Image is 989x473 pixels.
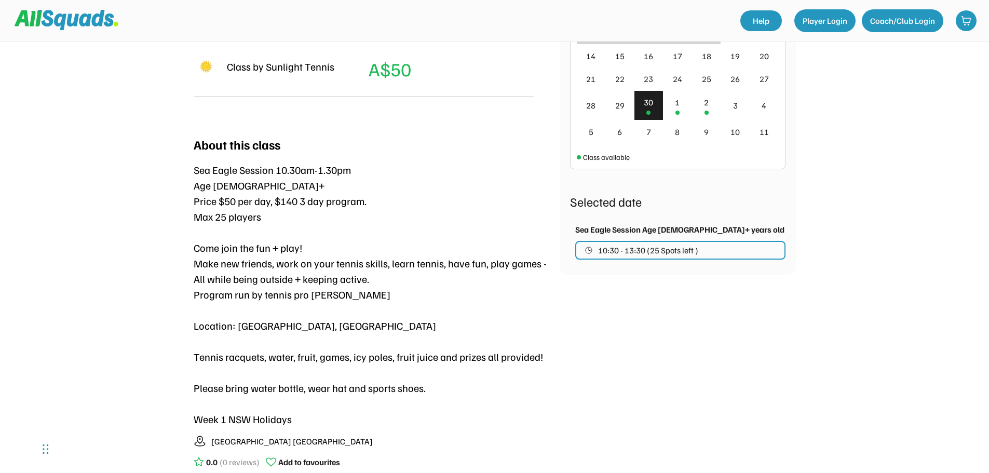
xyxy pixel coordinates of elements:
[575,223,784,236] div: Sea Eagle Session Age [DEMOGRAPHIC_DATA]+ years old
[702,50,711,62] div: 18
[704,126,709,138] div: 9
[704,96,709,109] div: 2
[644,96,653,109] div: 30
[673,50,682,62] div: 17
[961,16,971,26] img: shopping-cart-01%20%281%29.svg
[702,73,711,85] div: 25
[730,73,740,85] div: 26
[15,10,118,30] img: Squad%20Logo.svg
[575,241,785,260] button: 10:30 - 13:30 (25 Spots left )
[794,9,856,32] button: Player Login
[194,135,280,154] div: About this class
[673,73,682,85] div: 24
[615,50,625,62] div: 15
[598,246,698,254] span: 10:30 - 13:30 (25 Spots left )
[675,126,680,138] div: 8
[615,73,625,85] div: 22
[206,456,218,468] div: 0.0
[760,50,769,62] div: 20
[227,59,334,74] div: Class by Sunlight Tennis
[369,55,411,83] div: A$50
[278,456,340,468] div: Add to favourites
[586,99,595,112] div: 28
[762,99,766,112] div: 4
[675,96,680,109] div: 1
[589,126,593,138] div: 5
[615,99,625,112] div: 29
[644,73,653,85] div: 23
[760,126,769,138] div: 11
[194,162,560,427] div: Sea Eagle Session 10.30am-1.30pm Age [DEMOGRAPHIC_DATA]+ Price $50 per day, $140 3 day program. M...
[586,73,595,85] div: 21
[862,9,943,32] button: Coach/Club Login
[583,152,630,163] div: Class available
[617,126,622,138] div: 6
[194,54,219,79] img: Sunlight%20tennis%20logo.png
[760,73,769,85] div: 27
[586,50,595,62] div: 14
[570,192,785,211] div: Selected date
[730,50,740,62] div: 19
[730,126,740,138] div: 10
[733,99,738,112] div: 3
[644,50,653,62] div: 16
[740,10,782,31] a: Help
[220,456,260,468] div: (0 reviews)
[646,126,651,138] div: 7
[211,435,373,448] div: [GEOGRAPHIC_DATA] [GEOGRAPHIC_DATA]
